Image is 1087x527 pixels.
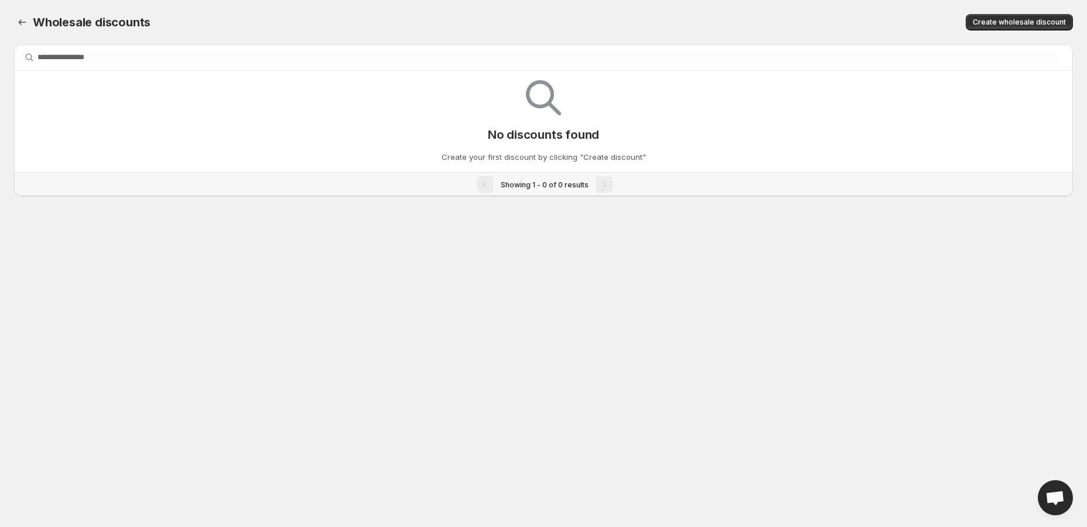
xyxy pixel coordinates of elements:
button: Create wholesale discount [966,14,1073,30]
p: Create your first discount by clicking "Create discount" [442,151,646,163]
p: No discounts found [488,128,599,142]
img: Empty search results [526,80,561,115]
nav: Pagination [14,172,1073,196]
span: Create wholesale discount [973,18,1066,27]
button: Back to dashboard [14,14,30,30]
div: Open chat [1038,480,1073,515]
span: Wholesale discounts [33,15,151,29]
span: Showing 1 - 0 of 0 results [501,180,589,189]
